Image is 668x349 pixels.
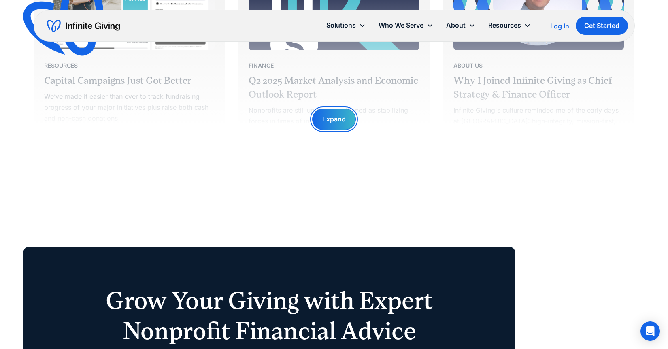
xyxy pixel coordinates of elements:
[640,321,660,341] div: Open Intercom Messenger
[326,20,356,31] div: Solutions
[550,21,569,31] a: Log In
[62,285,477,346] h1: Grow Your Giving with Expert Nonprofit Financial Advice
[482,17,537,34] div: Resources
[379,20,423,31] div: Who We Serve
[322,114,346,125] div: Expand
[550,23,569,29] div: Log In
[488,20,521,31] div: Resources
[320,17,372,34] div: Solutions
[372,17,440,34] div: Who We Serve
[47,19,120,32] a: home
[576,17,628,35] a: Get Started
[446,20,466,31] div: About
[440,17,482,34] div: About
